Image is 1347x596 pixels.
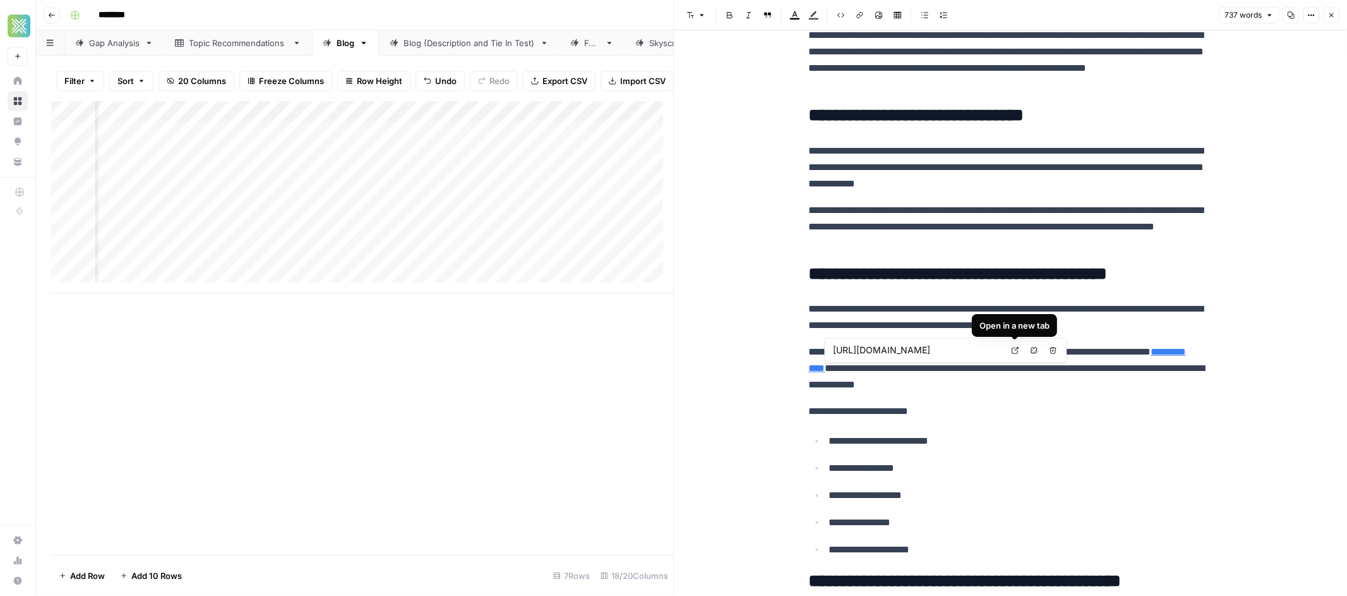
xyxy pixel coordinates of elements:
button: 737 words [1219,7,1279,23]
span: Export CSV [542,75,587,87]
a: Gap Analysis [64,30,164,56]
a: Opportunities [8,131,28,152]
img: Xponent21 Logo [8,15,30,37]
a: Skyscraper [625,30,719,56]
div: Open in a new tab [979,319,1050,332]
a: Your Data [8,152,28,172]
div: Blog [337,37,354,49]
button: Freeze Columns [239,71,332,91]
a: Insights [8,111,28,131]
span: 737 words [1224,9,1262,21]
button: Add Row [51,566,112,586]
a: Browse [8,91,28,111]
a: Settings [8,530,28,550]
span: Redo [489,75,510,87]
span: Undo [435,75,457,87]
a: Topic Recommendations [164,30,312,56]
button: Filter [56,71,104,91]
span: Row Height [357,75,402,87]
button: 20 Columns [159,71,234,91]
a: Blog (Description and Tie In Test) [379,30,560,56]
div: Blog (Description and Tie In Test) [404,37,535,49]
a: FAQ [560,30,625,56]
span: Import CSV [620,75,666,87]
button: Help + Support [8,571,28,591]
span: Filter [64,75,85,87]
a: Usage [8,550,28,571]
button: Add 10 Rows [112,566,189,586]
span: 20 Columns [178,75,226,87]
div: 18/20 Columns [596,566,674,586]
button: Row Height [337,71,410,91]
button: Import CSV [601,71,674,91]
div: Gap Analysis [89,37,140,49]
button: Sort [109,71,153,91]
div: Topic Recommendations [189,37,287,49]
span: Add Row [70,569,105,582]
div: 7 Rows [548,566,596,586]
div: Skyscraper [649,37,694,49]
span: Freeze Columns [259,75,324,87]
a: Blog [312,30,379,56]
span: Sort [117,75,134,87]
span: Add 10 Rows [131,569,182,582]
button: Redo [470,71,518,91]
button: Export CSV [523,71,596,91]
button: Undo [416,71,465,91]
button: Workspace: Xponent21 [8,10,28,42]
div: FAQ [584,37,600,49]
a: Home [8,71,28,91]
